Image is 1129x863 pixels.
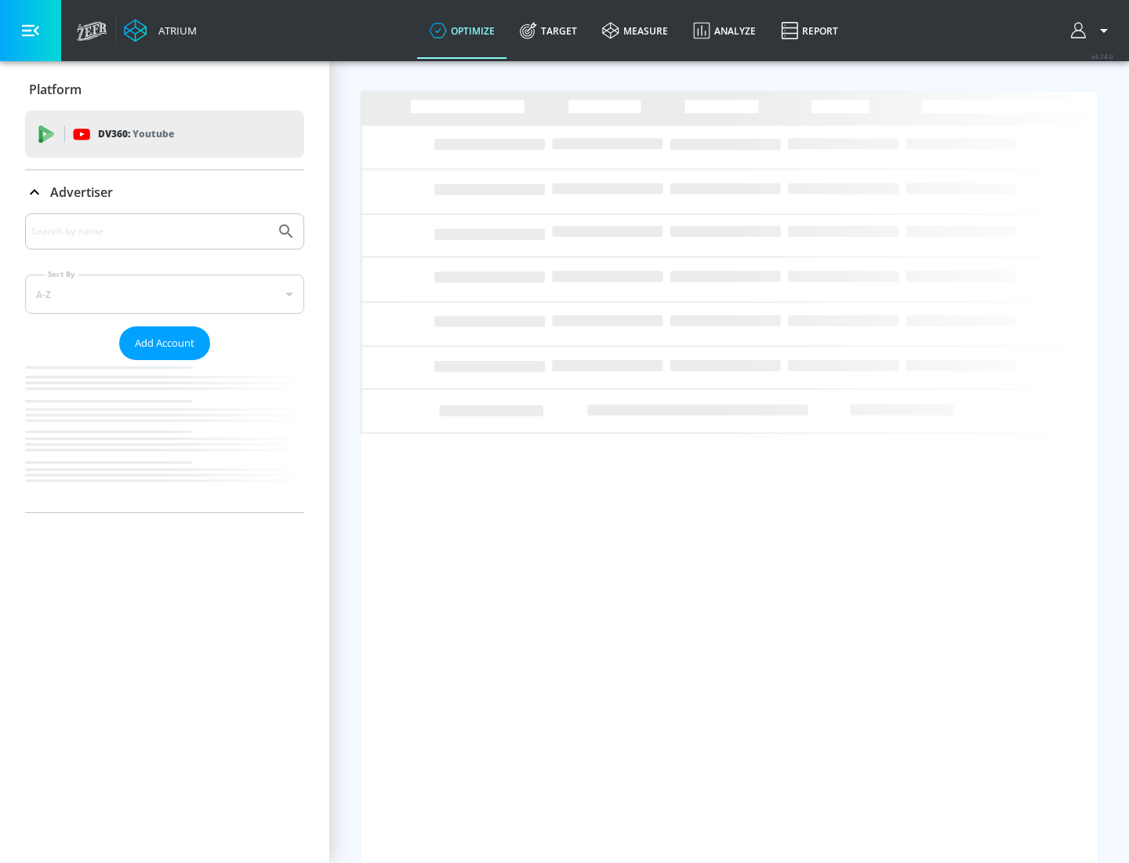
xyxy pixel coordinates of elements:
[119,326,210,360] button: Add Account
[417,2,507,59] a: optimize
[25,360,304,512] nav: list of Advertiser
[1091,52,1113,60] span: v 4.24.0
[25,213,304,512] div: Advertiser
[124,19,197,42] a: Atrium
[50,184,113,201] p: Advertiser
[507,2,590,59] a: Target
[681,2,768,59] a: Analyze
[25,67,304,111] div: Platform
[152,24,197,38] div: Atrium
[135,334,194,352] span: Add Account
[25,111,304,158] div: DV360: Youtube
[31,221,269,242] input: Search by name
[98,126,174,143] p: DV360:
[768,2,851,59] a: Report
[25,170,304,214] div: Advertiser
[45,269,78,279] label: Sort By
[133,126,174,142] p: Youtube
[25,275,304,314] div: A-Z
[590,2,681,59] a: measure
[29,81,82,98] p: Platform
